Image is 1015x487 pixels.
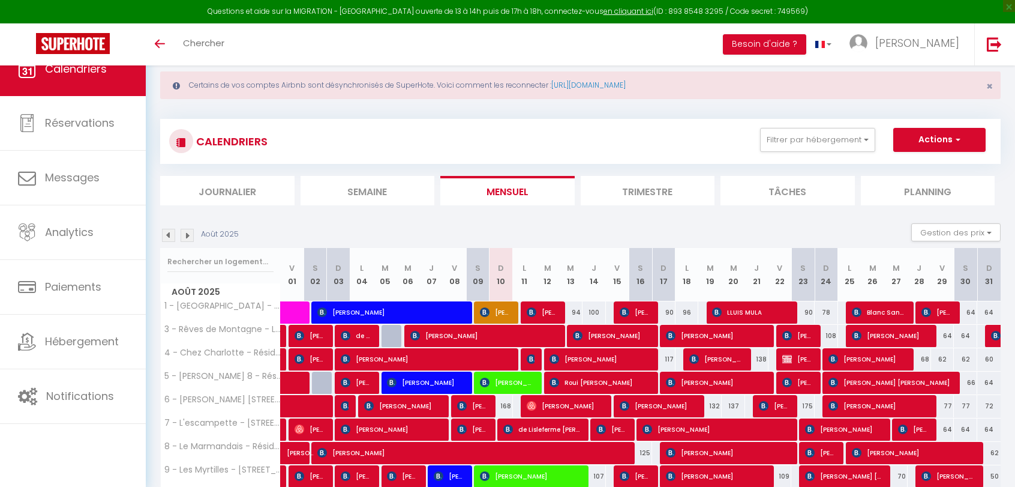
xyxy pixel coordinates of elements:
[931,419,954,441] div: 64
[567,262,574,274] abbr: M
[466,248,490,301] th: 09
[160,71,1001,99] div: Certains de vos comptes Airbnb sont désynchronisés de SuperHote. Voici comment les reconnecter :
[986,81,993,92] button: Close
[382,262,389,274] abbr: M
[614,262,620,274] abbr: V
[652,348,675,371] div: 117
[954,395,977,417] div: 77
[410,324,558,347] span: [PERSON_NAME]
[161,283,280,301] span: Août 2025
[317,441,629,464] span: [PERSON_NAME]
[838,248,861,301] th: 25
[828,395,930,417] span: [PERSON_NAME]
[452,262,457,274] abbr: V
[549,348,651,371] span: [PERSON_NAME]
[908,248,931,301] th: 28
[782,371,813,394] span: [PERSON_NAME]
[707,262,714,274] abbr: M
[582,301,606,324] div: 100
[163,442,283,451] span: 8 - Le Marmandais - Résidence du Casino - 10 Bld Dardenne - Apt 24A
[782,324,813,347] span: [PERSON_NAME]
[963,262,968,274] abbr: S
[364,395,442,417] span: [PERSON_NAME]
[397,248,420,301] th: 06
[544,262,551,274] abbr: M
[480,301,511,324] span: [PERSON_NAME]
[335,262,341,274] abbr: D
[730,262,737,274] abbr: M
[629,248,652,301] th: 16
[986,79,993,94] span: ×
[549,371,651,394] span: Roui [PERSON_NAME]
[46,389,114,404] span: Notifications
[373,248,397,301] th: 05
[759,395,790,417] span: [PERSON_NAME]
[698,395,722,417] div: 132
[805,441,836,464] span: [PERSON_NAME]
[791,395,815,417] div: 175
[720,176,855,205] li: Tâches
[160,176,295,205] li: Journalier
[167,251,274,273] input: Rechercher un logement...
[45,170,100,185] span: Messages
[606,248,629,301] th: 15
[45,334,119,349] span: Hébergement
[163,419,283,428] span: 7 - L'escampette - [STREET_ADDRESS]
[898,418,929,441] span: [PERSON_NAME] Tripailaf
[163,325,283,334] span: 3 - Rêves de Montagne - Les balcons du Venasque - Apt 8C - Bât A
[475,262,481,274] abbr: S
[638,262,643,274] abbr: S
[295,324,326,347] span: [PERSON_NAME]
[977,372,1001,394] div: 64
[815,301,838,324] div: 78
[551,80,626,90] a: [URL][DOMAIN_NAME]
[954,419,977,441] div: 64
[313,262,318,274] abbr: S
[36,33,110,54] img: Super Booking
[45,61,107,76] span: Calendriers
[443,248,467,301] th: 08
[317,301,466,324] span: [PERSON_NAME]
[685,262,689,274] abbr: L
[620,301,651,324] span: [PERSON_NAME]
[45,115,115,130] span: Réservations
[849,34,867,52] img: ...
[939,262,945,274] abbr: V
[666,441,791,464] span: [PERSON_NAME]
[675,301,699,324] div: 96
[987,37,1002,52] img: logout
[527,301,558,324] span: [PERSON_NAME]
[921,301,953,324] span: [PERSON_NAME]
[800,262,806,274] abbr: S
[722,395,745,417] div: 137
[712,301,790,324] span: LLUIS MULA
[977,395,1001,417] div: 72
[457,395,488,417] span: [PERSON_NAME]
[986,262,992,274] abbr: D
[852,301,906,324] span: Blanc Sandrine
[440,176,575,205] li: Mensuel
[287,435,314,458] span: [PERSON_NAME]
[591,262,596,274] abbr: J
[954,348,977,371] div: 62
[823,262,829,274] abbr: D
[304,248,327,301] th: 02
[289,262,295,274] abbr: V
[341,395,349,417] span: [PERSON_NAME]
[301,176,435,205] li: Semaine
[861,248,884,301] th: 26
[760,128,875,152] button: Filtrer par hébergement
[629,442,652,464] div: 125
[573,324,651,347] span: [PERSON_NAME]
[652,248,675,301] th: 17
[815,248,838,301] th: 24
[791,301,815,324] div: 90
[527,348,534,371] span: [PERSON_NAME]
[582,248,606,301] th: 14
[295,418,326,441] span: [PERSON_NAME]
[805,418,883,441] span: [PERSON_NAME]
[163,301,283,310] span: 1 - [GEOGRAPHIC_DATA] - [STREET_ADDRESS]
[174,23,233,65] a: Chercher
[893,128,986,152] button: Actions
[603,6,653,16] a: en cliquant ici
